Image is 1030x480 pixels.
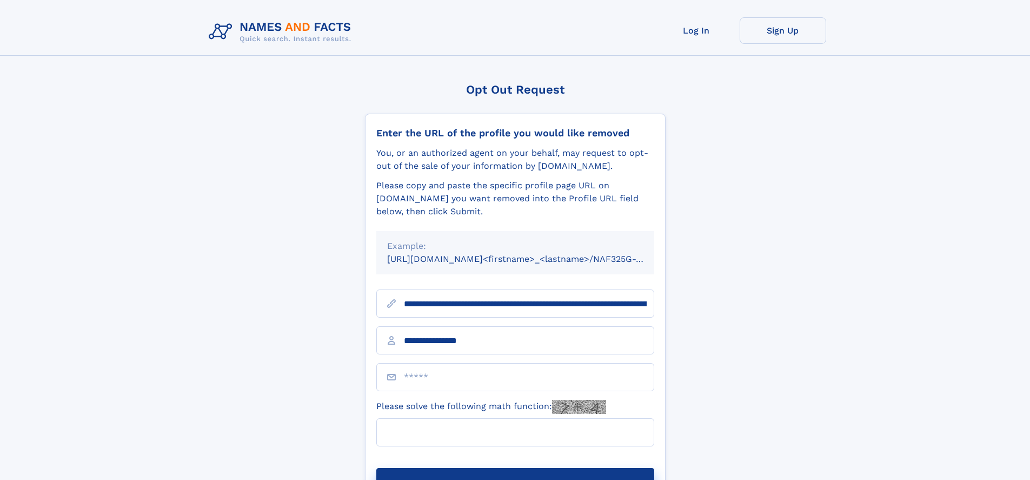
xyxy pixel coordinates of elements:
label: Please solve the following math function: [376,400,606,414]
div: Opt Out Request [365,83,666,96]
div: Example: [387,240,643,253]
div: Enter the URL of the profile you would like removed [376,127,654,139]
a: Log In [653,17,740,44]
div: Please copy and paste the specific profile page URL on [DOMAIN_NAME] you want removed into the Pr... [376,179,654,218]
div: You, or an authorized agent on your behalf, may request to opt-out of the sale of your informatio... [376,147,654,173]
img: Logo Names and Facts [204,17,360,47]
small: [URL][DOMAIN_NAME]<firstname>_<lastname>/NAF325G-xxxxxxxx [387,254,675,264]
a: Sign Up [740,17,826,44]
